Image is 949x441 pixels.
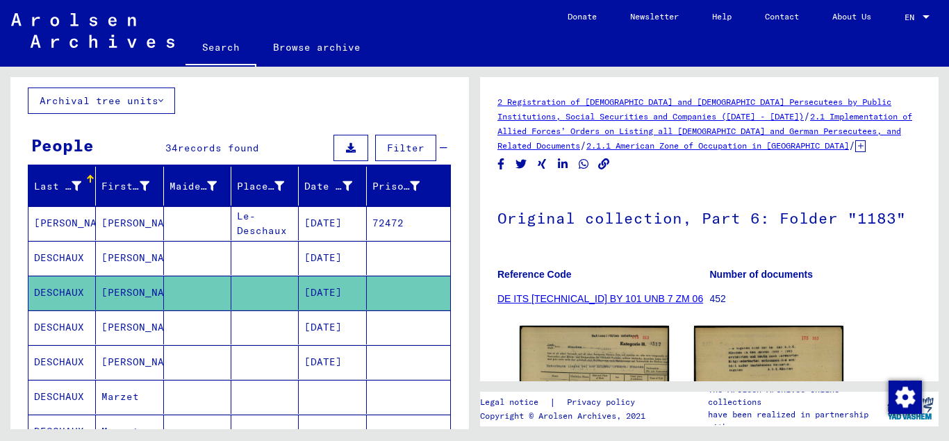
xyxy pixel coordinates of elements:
mat-cell: DESCHAUX [28,241,96,275]
a: DE ITS [TECHNICAL_ID] BY 101 UNB 7 ZM 06 [497,293,703,304]
mat-cell: [DATE] [299,241,366,275]
span: / [849,139,855,151]
mat-header-cell: Date of Birth [299,167,366,206]
div: Last Name [34,179,81,194]
h1: Original collection, Part 6: Folder "1183" [497,186,921,247]
p: have been realized in partnership with [708,408,882,433]
a: 2.1 Implementation of Allied Forces’ Orders on Listing all [DEMOGRAPHIC_DATA] and German Persecut... [497,111,912,151]
p: The Arolsen Archives online collections [708,383,882,408]
span: / [580,139,586,151]
mat-cell: [PERSON_NAME] [96,206,163,240]
div: Maiden Name [170,179,217,194]
div: Place of Birth [237,179,284,194]
a: 2.1.1 American Zone of Occupation in [GEOGRAPHIC_DATA] [586,140,849,151]
mat-cell: [PERSON_NAME] [96,276,163,310]
mat-cell: [DATE] [299,345,366,379]
button: Share on Twitter [514,156,529,173]
div: Maiden Name [170,175,234,197]
div: | [480,395,652,410]
div: Place of Birth [237,175,302,197]
mat-cell: DESCHAUX [28,276,96,310]
button: Share on LinkedIn [556,156,570,173]
mat-cell: Marzet [96,380,163,414]
img: Change consent [889,381,922,414]
button: Archival tree units [28,88,175,114]
div: First Name [101,179,149,194]
mat-cell: [PERSON_NAME] [96,345,163,379]
span: 34 [165,142,178,154]
div: Change consent [888,380,921,413]
span: / [804,110,810,122]
button: Filter [375,135,436,161]
mat-cell: [PERSON_NAME] [28,206,96,240]
mat-header-cell: Place of Birth [231,167,299,206]
mat-cell: [DATE] [299,276,366,310]
mat-cell: [DATE] [299,206,366,240]
div: People [31,133,94,158]
p: 452 [710,292,922,306]
b: Number of documents [710,269,814,280]
div: Last Name [34,175,99,197]
button: Share on WhatsApp [577,156,591,173]
span: Filter [387,142,424,154]
mat-header-cell: First Name [96,167,163,206]
button: Copy link [597,156,611,173]
button: Share on Xing [535,156,550,173]
div: Date of Birth [304,175,369,197]
mat-cell: DESCHAUX [28,380,96,414]
img: yv_logo.png [884,391,936,426]
mat-cell: [PERSON_NAME] [96,310,163,344]
mat-cell: [PERSON_NAME] [96,241,163,275]
div: Prisoner # [372,179,420,194]
a: Search [185,31,256,67]
div: Prisoner # [372,175,437,197]
a: Privacy policy [556,395,652,410]
mat-cell: DESCHAUX [28,345,96,379]
a: 2 Registration of [DEMOGRAPHIC_DATA] and [DEMOGRAPHIC_DATA] Persecutees by Public Institutions, S... [497,97,891,122]
a: Legal notice [480,395,550,410]
span: EN [905,13,920,22]
div: First Name [101,175,166,197]
img: Arolsen_neg.svg [11,13,174,48]
p: Copyright © Arolsen Archives, 2021 [480,410,652,422]
mat-cell: Le-Deschaux [231,206,299,240]
b: Reference Code [497,269,572,280]
mat-cell: DESCHAUX [28,310,96,344]
mat-cell: [DATE] [299,310,366,344]
mat-header-cell: Last Name [28,167,96,206]
mat-header-cell: Maiden Name [164,167,231,206]
a: Browse archive [256,31,377,64]
mat-header-cell: Prisoner # [367,167,450,206]
mat-cell: 72472 [367,206,450,240]
div: Date of Birth [304,179,352,194]
span: records found [178,142,259,154]
button: Share on Facebook [494,156,509,173]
